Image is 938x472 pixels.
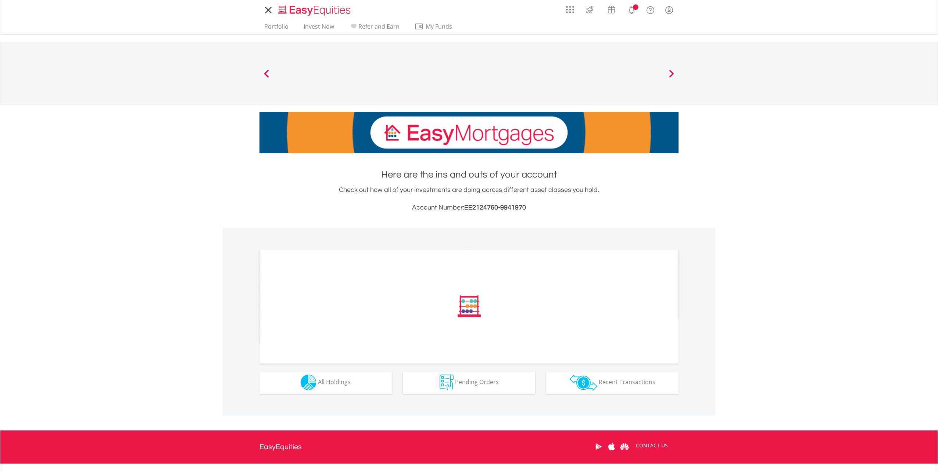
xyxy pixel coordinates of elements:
[455,378,499,386] span: Pending Orders
[440,375,454,390] img: pending_instructions-wht.png
[592,435,605,458] a: Google Play
[622,2,641,17] a: Notifications
[464,204,526,211] span: EE2124760-9941970
[259,430,302,464] a: EasyEquities
[415,22,463,31] span: My Funds
[546,372,679,394] button: Recent Transactions
[277,4,354,17] img: EasyEquities_Logo.png
[605,4,617,15] img: vouchers-v2.svg
[346,23,402,34] a: Refer and Earn
[561,2,579,14] a: AppsGrid
[641,2,660,17] a: FAQ's and Support
[301,375,316,390] img: holdings-wht.png
[566,6,574,14] img: grid-menu-icon.svg
[301,23,337,34] a: Invest Now
[259,203,679,213] h3: Account Number:
[259,185,679,213] div: Check out how all of your investments are doing across different asset classes you hold.
[261,23,291,34] a: Portfolio
[660,2,679,18] a: My Profile
[599,378,655,386] span: Recent Transactions
[618,435,631,458] a: Huawei
[631,435,673,456] a: CONTACT US
[605,435,618,458] a: Apple
[318,378,351,386] span: All Holdings
[275,2,354,17] a: Home page
[358,22,400,31] span: Refer and Earn
[259,168,679,181] h1: Here are the ins and outs of your account
[584,4,596,15] img: thrive-v2.svg
[601,2,622,15] a: Vouchers
[259,372,392,394] button: All Holdings
[403,372,535,394] button: Pending Orders
[570,375,597,391] img: transactions-zar-wht.png
[259,112,679,153] img: EasyMortage Promotion Banner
